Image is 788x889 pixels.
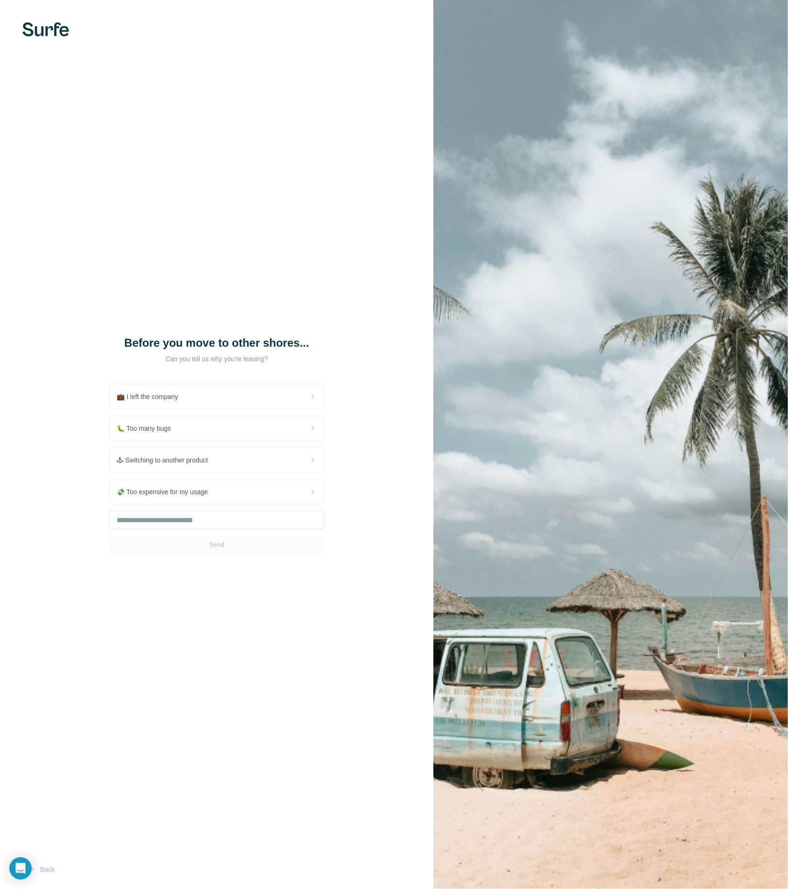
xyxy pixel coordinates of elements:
[22,22,69,36] img: Surfe's logo
[117,487,215,497] span: 💸 Too expensive for my usage
[22,861,61,878] button: Back
[123,336,310,350] h1: Before you move to other shores...
[117,424,178,433] span: 🐛 Too many bugs
[117,392,185,401] span: 💼 I left the company
[123,354,310,364] p: Can you tell us why you're leaving?
[117,455,215,465] span: 🕹 Switching to another product
[9,857,32,880] div: Open Intercom Messenger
